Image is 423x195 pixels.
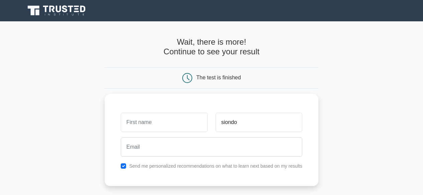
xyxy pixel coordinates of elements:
[129,163,302,169] label: Send me personalized recommendations on what to learn next based on my results
[196,75,241,80] div: The test is finished
[105,37,318,57] h4: Wait, there is more! Continue to see your result
[216,113,302,132] input: Last name
[121,113,207,132] input: First name
[121,137,302,157] input: Email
